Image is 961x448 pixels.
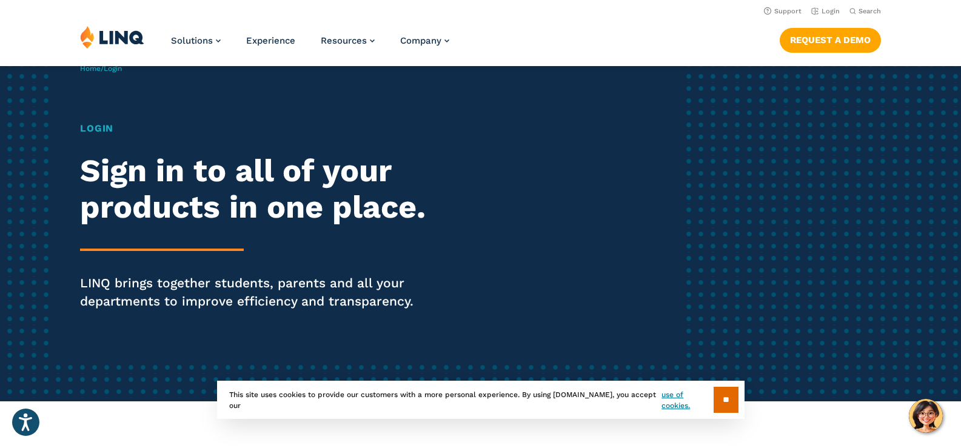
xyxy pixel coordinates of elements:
a: Login [811,7,840,15]
a: Home [80,64,101,73]
img: LINQ | K‑12 Software [80,25,144,48]
button: Hello, have a question? Let’s chat. [909,399,943,433]
nav: Button Navigation [780,25,881,52]
a: Support [764,7,802,15]
p: LINQ brings together students, parents and all your departments to improve efficiency and transpa... [80,274,450,310]
span: Company [400,35,441,46]
h2: Sign in to all of your products in one place. [80,153,450,226]
span: Login [104,64,122,73]
span: Resources [321,35,367,46]
div: This site uses cookies to provide our customers with a more personal experience. By using [DOMAIN... [217,381,745,419]
a: Experience [246,35,295,46]
a: Company [400,35,449,46]
h1: Login [80,121,450,136]
nav: Primary Navigation [171,25,449,65]
a: use of cookies. [661,389,713,411]
span: Solutions [171,35,213,46]
a: Resources [321,35,375,46]
span: Search [859,7,881,15]
span: / [80,64,122,73]
a: Request a Demo [780,28,881,52]
button: Open Search Bar [849,7,881,16]
a: Solutions [171,35,221,46]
